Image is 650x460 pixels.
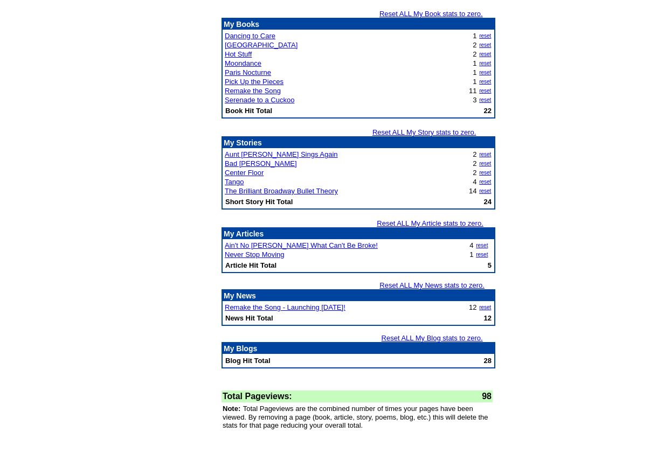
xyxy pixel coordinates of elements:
b: Blog Hit Total [225,357,271,365]
a: Ain't No [PERSON_NAME] What Can't Be Broke! [225,241,378,249]
a: Reset ALL My Blog stats to zero. [382,334,483,342]
font: 1 [473,68,476,76]
a: Remake the Song [225,87,281,95]
font: 2 [473,150,476,158]
a: Never Stop Moving [225,250,285,259]
a: Remake the Song - Launching [DATE]! [225,303,345,311]
font: 2 [473,159,476,168]
font: 1 [469,250,473,259]
a: reset [479,60,491,66]
p: My Articles [224,229,493,238]
b: Article Hit Total [225,261,276,269]
font: Total Pageviews are the combined number of times your pages have been viewed. By removing a page ... [223,405,488,429]
a: reset [479,188,491,194]
a: reset [479,42,491,48]
a: reset [479,304,491,310]
a: Reset ALL My Book stats to zero. [379,10,483,18]
b: 28 [484,357,492,365]
a: Paris Nocturne [225,68,271,76]
font: 12 [469,303,476,311]
p: My Stories [224,138,493,147]
font: 3 [473,96,476,104]
p: My Blogs [224,344,493,353]
a: reset [479,151,491,157]
font: 1 [473,32,476,40]
p: My Books [224,20,493,29]
b: 12 [484,314,492,322]
b: 24 [484,198,492,206]
b: 5 [488,261,492,269]
a: The Brilliant Broadway Bullet Theory [225,187,338,195]
a: Moondance [225,59,261,67]
font: 1 [473,78,476,86]
b: News Hit Total [225,314,273,322]
b: Book Hit Total [225,107,272,115]
a: [GEOGRAPHIC_DATA] [225,41,298,49]
a: reset [479,51,491,57]
a: Reset ALL My Article stats to zero. [377,219,483,227]
a: reset [476,252,488,257]
b: Short Story Hit Total [225,198,293,206]
font: 2 [473,41,476,49]
font: 2 [473,50,476,58]
a: reset [479,161,491,166]
a: reset [479,179,491,185]
a: Tango [225,178,244,186]
a: Reset ALL My News stats to zero. [379,281,485,289]
a: Pick Up the Pieces [225,78,283,86]
a: reset [479,170,491,176]
a: reset [479,79,491,85]
font: 2 [473,169,476,177]
a: reset [479,88,491,94]
a: Hot Stuff [225,50,252,58]
font: 14 [469,187,476,195]
font: 11 [469,87,476,95]
a: reset [479,33,491,39]
font: Note: [223,405,240,413]
a: Reset ALL My Story stats to zero. [372,128,476,136]
a: Bad [PERSON_NAME] [225,159,297,168]
a: reset [479,97,491,103]
font: Total Pageviews: [223,392,292,401]
font: 1 [473,59,476,67]
font: 4 [469,241,473,249]
a: reset [476,242,488,248]
b: 22 [484,107,492,115]
font: 4 [473,178,476,186]
a: Dancing to Care [225,32,275,40]
font: 98 [482,392,492,401]
a: Serenade to a Cuckoo [225,96,294,104]
a: reset [479,69,491,75]
a: Aunt [PERSON_NAME] Sings Again [225,150,338,158]
a: Center Floor [225,169,264,177]
p: My News [224,291,493,300]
